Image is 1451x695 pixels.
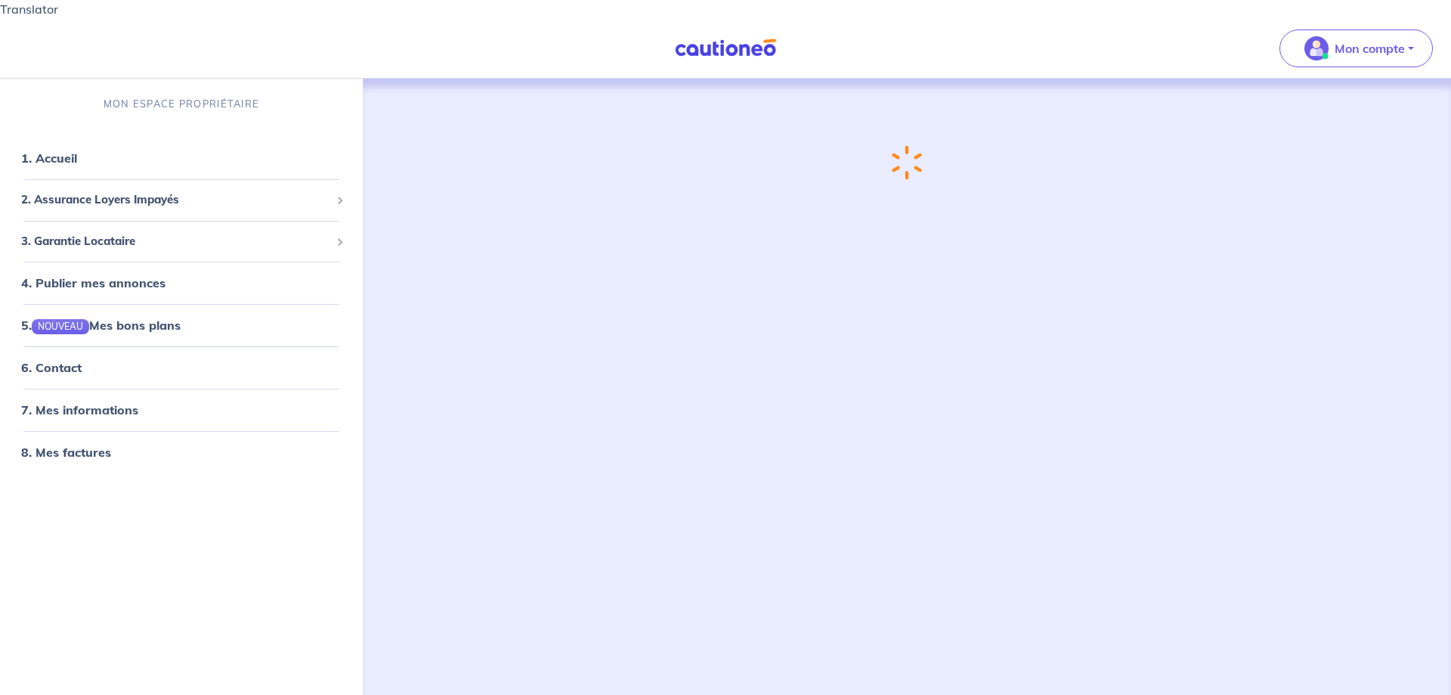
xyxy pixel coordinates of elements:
[21,275,166,290] a: 4. Publier mes annonces
[104,97,259,111] p: MON ESPACE PROPRIÉTAIRE
[6,268,357,298] div: 4. Publier mes annonces
[6,143,357,173] div: 1. Accueil
[21,318,181,333] a: 5.NOUVEAUMes bons plans
[6,437,357,467] div: 8. Mes factures
[21,191,330,209] span: 2. Assurance Loyers Impayés
[669,39,782,57] img: Cautioneo
[6,395,357,425] div: 7. Mes informations
[21,445,111,460] a: 8. Mes factures
[21,150,77,166] a: 1. Accueil
[21,360,82,375] a: 6. Contact
[1304,36,1329,61] img: illu_account_valid_menu.svg
[1335,39,1405,57] p: Mon compte
[6,310,357,340] div: 5.NOUVEAUMes bons plans
[892,145,922,180] img: loading-spinner
[21,233,330,250] span: 3. Garantie Locataire
[6,352,357,383] div: 6. Contact
[6,227,357,256] div: 3. Garantie Locataire
[6,185,357,215] div: 2. Assurance Loyers Impayés
[1279,29,1433,67] button: illu_account_valid_menu.svgMon compte
[21,402,138,417] a: 7. Mes informations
